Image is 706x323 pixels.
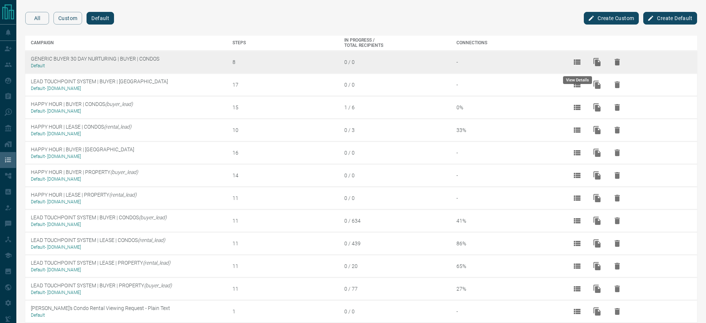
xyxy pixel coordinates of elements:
button: Delete [608,98,626,116]
button: View Details [568,98,586,116]
button: Delete [608,189,626,207]
div: Default [31,63,227,68]
td: 0 / 634 [339,209,451,232]
div: Default - [DOMAIN_NAME] [31,86,227,91]
button: View Details [568,121,586,139]
td: - [451,300,563,323]
button: Delete [608,144,626,162]
div: 11 [232,263,339,269]
td: - [451,187,563,209]
button: Delete [608,280,626,298]
button: Duplicate [588,144,606,162]
td: - [451,73,563,96]
td: LEAD TOUCHPOINT SYSTEM | BUYER | [GEOGRAPHIC_DATA] [25,73,227,96]
button: Duplicate [588,98,606,116]
div: Default - [DOMAIN_NAME] [31,245,227,250]
th: Connections [451,36,563,51]
em: (rental_lead) [138,237,165,243]
button: Delete [608,53,626,71]
button: Duplicate [588,189,606,207]
button: View Details [568,235,586,252]
em: (buyer_lead) [105,101,133,107]
td: LEAD TOUCHPOINT SYSTEM | BUYER | CONDOS [25,209,227,232]
td: 41% [451,209,563,232]
th: Steps [227,36,339,51]
td: LEAD TOUCHPOINT SYSTEM | BUYER | PROPERTY [25,277,227,300]
em: (rental_lead) [109,192,137,198]
div: 11 [232,218,339,224]
td: - [451,164,563,187]
button: Create Default [643,12,697,25]
div: Default - [DOMAIN_NAME] [31,109,227,114]
div: 8 [232,59,339,65]
div: 1 [232,309,339,314]
th: In Progress / Total Recipients [339,36,451,51]
td: 0 / 439 [339,232,451,255]
td: 27% [451,277,563,300]
div: 11 [232,195,339,201]
button: Duplicate [588,257,606,275]
button: Duplicate [588,280,606,298]
td: 0 / 0 [339,141,451,164]
td: 0 / 0 [339,51,451,73]
button: Default [87,12,114,25]
div: 15 [232,104,339,110]
button: All [25,12,49,25]
td: 65% [451,255,563,277]
div: 11 [232,240,339,246]
div: 14 [232,172,339,178]
button: Delete [608,76,626,94]
button: Duplicate [588,167,606,184]
button: Duplicate [588,212,606,230]
div: Default - [DOMAIN_NAME] [31,222,227,227]
td: [PERSON_NAME]'s Condo Rental Viewing Request - Plain Text [25,300,227,323]
td: 0% [451,96,563,119]
td: 0 / 77 [339,277,451,300]
div: 10 [232,127,339,133]
td: HAPPY HOUR | BUYER | [GEOGRAPHIC_DATA] [25,141,227,164]
div: Default - [DOMAIN_NAME] [31,154,227,159]
div: Default - [DOMAIN_NAME] [31,199,227,204]
button: Delete [608,303,626,320]
td: 0 / 0 [339,187,451,209]
em: (buyer_lead) [110,169,138,175]
em: (rental_lead) [104,124,131,130]
td: 0 / 20 [339,255,451,277]
th: Campaign [25,36,227,51]
td: 0 / 0 [339,73,451,96]
button: Duplicate [588,76,606,94]
div: View Details [563,76,592,84]
button: View Details [568,280,586,298]
button: Delete [608,121,626,139]
td: 1 / 6 [339,96,451,119]
td: - [451,51,563,73]
td: HAPPY HOUR | BUYER | CONDOS [25,96,227,119]
div: Default [31,313,227,318]
td: 33% [451,119,563,141]
div: Default - [DOMAIN_NAME] [31,267,227,272]
div: Default - [DOMAIN_NAME] [31,290,227,295]
td: 86% [451,232,563,255]
div: 16 [232,150,339,156]
em: (rental_lead) [143,260,170,266]
em: (buyer_lead) [144,282,172,288]
button: View Details [568,144,586,162]
button: Delete [608,257,626,275]
td: LEAD TOUCHPOINT SYSTEM | LEASE | PROPERTY [25,255,227,277]
div: 17 [232,82,339,88]
button: Delete [608,212,626,230]
button: Custom [53,12,82,25]
button: View Details [568,212,586,230]
button: Create Custom [584,12,639,25]
button: View Details [568,303,586,320]
td: 0 / 0 [339,164,451,187]
em: (buyer_lead) [139,214,167,220]
div: 11 [232,286,339,292]
td: 0 / 3 [339,119,451,141]
button: View Details [568,167,586,184]
button: Duplicate [588,53,606,71]
button: Duplicate [588,121,606,139]
td: 0 / 0 [339,300,451,323]
button: Duplicate [588,303,606,320]
td: HAPPY HOUR | LEASE | PROPERTY [25,187,227,209]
